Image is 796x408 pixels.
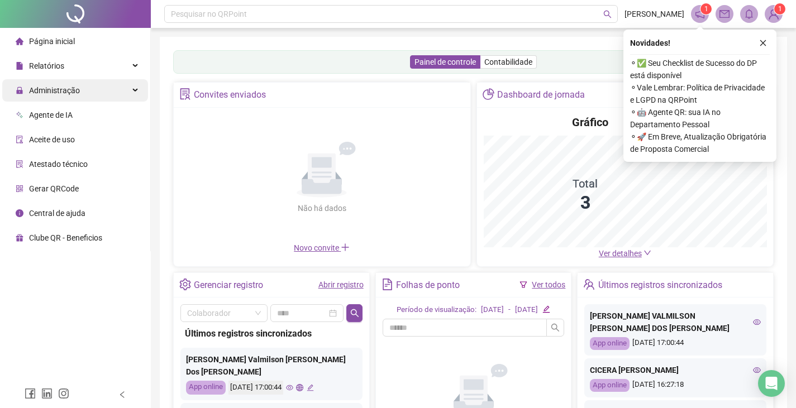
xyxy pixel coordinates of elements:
[481,304,504,316] div: [DATE]
[753,366,761,374] span: eye
[118,391,126,399] span: left
[700,3,712,15] sup: 1
[29,111,73,119] span: Agente de IA
[185,327,358,340] div: Últimos registros sincronizados
[341,243,350,252] span: plus
[765,6,782,22] img: 85702
[759,39,767,47] span: close
[294,243,350,252] span: Novo convite
[758,370,785,397] div: Open Intercom Messenger
[778,5,782,13] span: 1
[286,384,293,391] span: eye
[29,86,80,95] span: Administração
[29,37,75,46] span: Página inicial
[414,57,476,66] span: Painel de controle
[29,160,88,169] span: Atestado técnico
[25,388,36,399] span: facebook
[519,281,527,289] span: filter
[16,234,23,242] span: gift
[29,209,85,218] span: Central de ajuda
[296,384,303,391] span: global
[228,381,283,395] div: [DATE] 17:00:44
[625,8,684,20] span: [PERSON_NAME]
[508,304,511,316] div: -
[179,279,191,290] span: setting
[590,310,761,334] div: [PERSON_NAME] VALMILSON [PERSON_NAME] DOS [PERSON_NAME]
[598,276,722,295] div: Últimos registros sincronizados
[29,135,75,144] span: Aceite de uso
[515,304,538,316] div: [DATE]
[29,61,64,70] span: Relatórios
[16,209,23,217] span: info-circle
[270,202,373,214] div: Não há dados
[194,276,263,295] div: Gerenciar registro
[753,318,761,326] span: eye
[590,379,761,392] div: [DATE] 16:27:18
[179,88,191,100] span: solution
[29,184,79,193] span: Gerar QRCode
[590,379,630,392] div: App online
[630,81,770,106] span: ⚬ Vale Lembrar: Política de Privacidade e LGPD na QRPoint
[186,381,226,395] div: App online
[483,88,494,100] span: pie-chart
[719,9,730,19] span: mail
[551,323,560,332] span: search
[744,9,754,19] span: bell
[630,106,770,131] span: ⚬ 🤖 Agente QR: sua IA no Departamento Pessoal
[603,10,612,18] span: search
[194,85,266,104] div: Convites enviados
[572,114,608,130] h4: Gráfico
[350,309,359,318] span: search
[644,249,651,257] span: down
[484,57,532,66] span: Contabilidade
[497,85,585,104] div: Dashboard de jornada
[396,276,460,295] div: Folhas de ponto
[16,160,23,168] span: solution
[630,131,770,155] span: ⚬ 🚀 Em Breve, Atualização Obrigatória de Proposta Comercial
[16,62,23,70] span: file
[318,280,364,289] a: Abrir registro
[695,9,705,19] span: notification
[532,280,565,289] a: Ver todos
[542,305,550,313] span: edit
[16,37,23,45] span: home
[590,337,630,350] div: App online
[599,249,642,258] span: Ver detalhes
[590,337,761,350] div: [DATE] 17:00:44
[307,384,314,391] span: edit
[630,57,770,81] span: ⚬ ✅ Seu Checklist de Sucesso do DP está disponível
[16,87,23,94] span: lock
[41,388,53,399] span: linkedin
[599,249,651,258] a: Ver detalhes down
[382,279,393,290] span: file-text
[397,304,476,316] div: Período de visualização:
[16,136,23,143] span: audit
[774,3,785,15] sup: Atualize o seu contato no menu Meus Dados
[704,5,708,13] span: 1
[16,185,23,193] span: qrcode
[590,364,761,376] div: CICERA [PERSON_NAME]
[583,279,595,290] span: team
[630,37,670,49] span: Novidades !
[186,353,357,378] div: [PERSON_NAME] Valmilson [PERSON_NAME] Dos [PERSON_NAME]
[58,388,69,399] span: instagram
[29,233,102,242] span: Clube QR - Beneficios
